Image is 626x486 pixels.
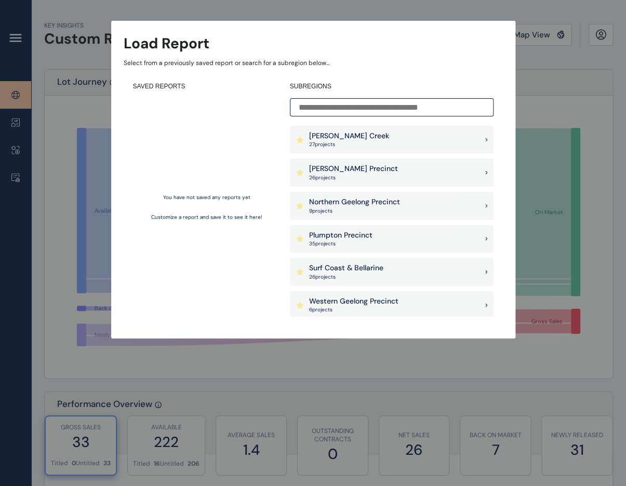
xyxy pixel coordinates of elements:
h4: SUBREGIONS [290,82,494,91]
p: Surf Coast & Bellarine [309,263,383,273]
p: 35 project s [309,240,372,247]
p: Plumpton Precinct [309,230,372,241]
p: You have not saved any reports yet [163,194,250,201]
p: Northern Geelong Precinct [309,197,400,207]
p: 27 project s [309,141,389,148]
p: Customize a report and save it to see it here! [151,214,262,221]
p: [PERSON_NAME] Precinct [309,164,398,174]
p: 26 project s [309,273,383,281]
p: 9 project s [309,207,400,215]
h4: SAVED REPORTS [133,82,281,91]
p: [PERSON_NAME] Creek [309,131,389,141]
p: Select from a previously saved report or search for a subregion below... [124,59,503,68]
p: 6 project s [309,306,398,313]
p: Western Geelong Precinct [309,296,398,307]
p: 26 project s [309,174,398,181]
h3: Load Report [124,33,209,54]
